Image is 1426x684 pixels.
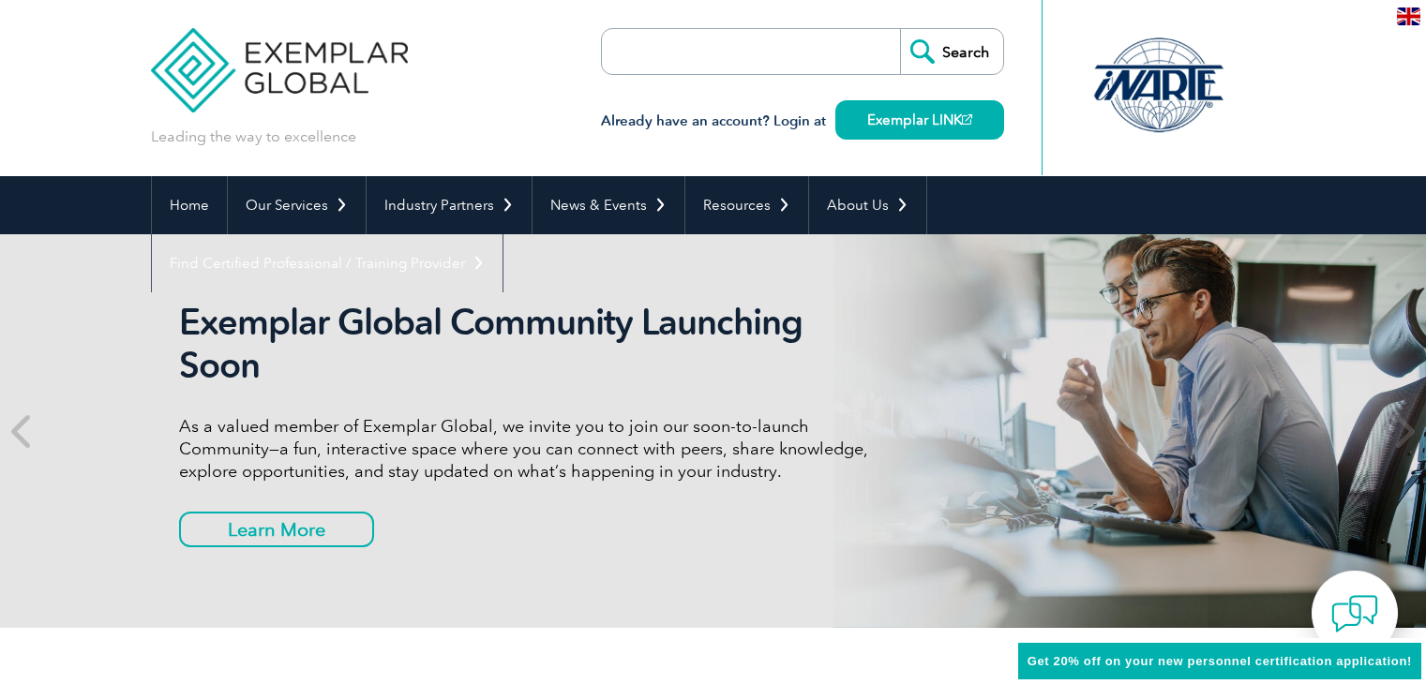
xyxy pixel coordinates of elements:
[835,100,1004,140] a: Exemplar LINK
[962,114,972,125] img: open_square.png
[900,29,1003,74] input: Search
[179,301,882,387] h2: Exemplar Global Community Launching Soon
[228,176,366,234] a: Our Services
[179,512,374,547] a: Learn More
[151,126,356,147] p: Leading the way to excellence
[179,415,882,483] p: As a valued member of Exemplar Global, we invite you to join our soon-to-launch Community—a fun, ...
[809,176,926,234] a: About Us
[152,234,503,292] a: Find Certified Professional / Training Provider
[533,176,684,234] a: News & Events
[1397,7,1420,25] img: en
[152,176,227,234] a: Home
[1331,590,1378,637] img: contact-chat.png
[685,176,808,234] a: Resources
[601,110,1004,133] h3: Already have an account? Login at
[1028,654,1412,668] span: Get 20% off on your new personnel certification application!
[367,176,532,234] a: Industry Partners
